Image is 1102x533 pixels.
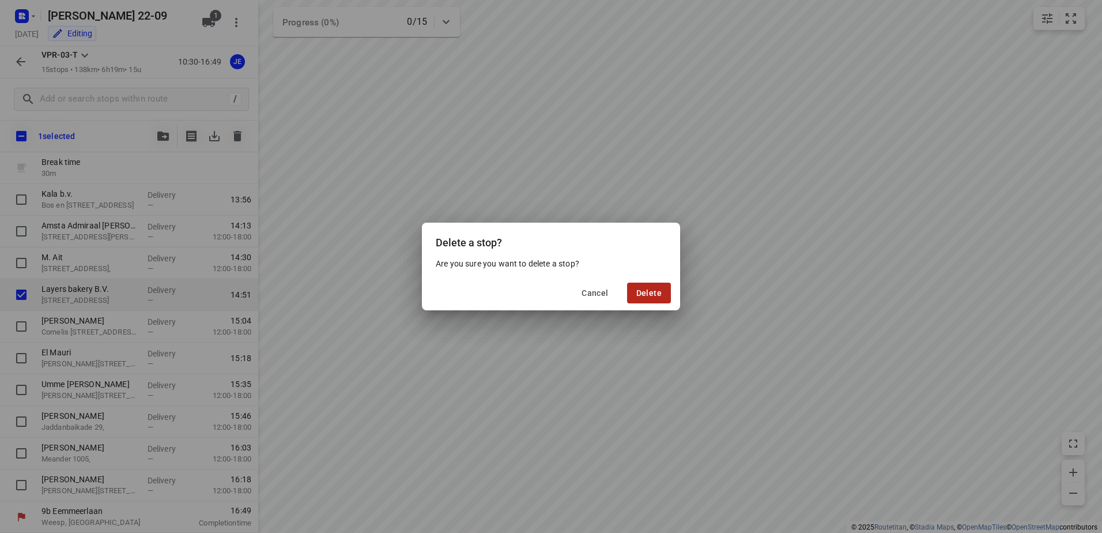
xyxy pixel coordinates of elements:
button: Delete [627,283,671,303]
button: Cancel [572,283,617,303]
div: Delete a stop? [422,223,680,258]
span: Delete [636,288,662,298]
span: Cancel [582,288,608,298]
p: Are you sure you want to delete a stop? [436,258,666,269]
